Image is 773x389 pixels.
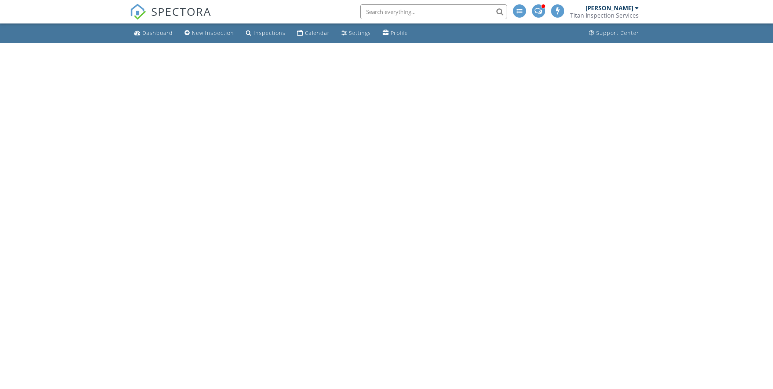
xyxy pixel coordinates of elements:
[294,26,333,40] a: Calendar
[142,29,173,36] div: Dashboard
[192,29,234,36] div: New Inspection
[130,4,146,20] img: The Best Home Inspection Software - Spectora
[380,26,411,40] a: Profile
[586,26,642,40] a: Support Center
[305,29,330,36] div: Calendar
[254,29,285,36] div: Inspections
[182,26,237,40] a: New Inspection
[243,26,288,40] a: Inspections
[391,29,408,36] div: Profile
[586,4,633,12] div: [PERSON_NAME]
[339,26,374,40] a: Settings
[349,29,371,36] div: Settings
[596,29,639,36] div: Support Center
[131,26,176,40] a: Dashboard
[151,4,211,19] span: SPECTORA
[130,10,211,25] a: SPECTORA
[570,12,639,19] div: Titan Inspection Services
[360,4,507,19] input: Search everything...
